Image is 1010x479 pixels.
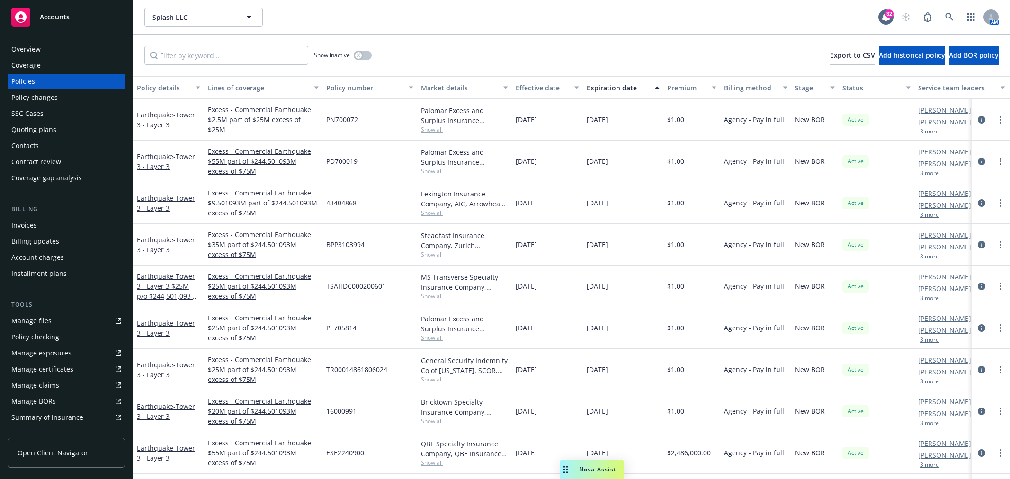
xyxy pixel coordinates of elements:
[8,154,125,169] a: Contract review
[421,83,498,93] div: Market details
[949,51,999,60] span: Add BOR policy
[516,115,537,124] span: [DATE]
[516,156,537,166] span: [DATE]
[516,198,537,208] span: [DATE]
[667,323,684,333] span: $1.00
[976,406,987,417] a: circleInformation
[918,367,971,377] a: [PERSON_NAME]
[8,122,125,137] a: Quoting plans
[842,83,900,93] div: Status
[516,406,537,416] span: [DATE]
[724,239,784,249] span: Agency - Pay in full
[995,281,1006,292] a: more
[421,272,508,292] div: MS Transverse Specialty Insurance Company, Transverse Insurance Company, Arrowhead General Insura...
[40,13,70,21] span: Accounts
[137,402,195,421] a: Earthquake
[208,188,319,218] a: Excess - Commercial Earthquake $9.501093M part of $244.501093M excess of $75M
[846,240,865,249] span: Active
[920,212,939,218] button: 3 more
[962,8,981,27] a: Switch app
[11,170,82,186] div: Coverage gap analysis
[918,325,971,335] a: [PERSON_NAME]
[11,346,72,361] div: Manage exposures
[421,106,508,125] div: Palomar Excess and Surplus Insurance Company, Palomar, CRC Group
[795,115,825,124] span: New BOR
[8,42,125,57] a: Overview
[918,242,971,252] a: [PERSON_NAME]
[918,438,971,448] a: [PERSON_NAME]
[11,329,59,345] div: Policy checking
[724,406,784,416] span: Agency - Pay in full
[516,83,569,93] div: Effective date
[8,90,125,105] a: Policy changes
[421,189,508,209] div: Lexington Insurance Company, AIG, Arrowhead General Insurance Agency, Inc., CRC Group
[667,448,711,458] span: $2,486,000.00
[8,346,125,361] span: Manage exposures
[667,198,684,208] span: $1.00
[795,156,825,166] span: New BOR
[326,281,386,291] span: TSAHDC000200601
[152,12,234,22] span: Splash LLC
[11,362,73,377] div: Manage certificates
[995,197,1006,209] a: more
[137,360,195,379] a: Earthquake
[18,448,88,458] span: Open Client Navigator
[846,199,865,207] span: Active
[137,319,195,337] span: - Tower 3 - Layer 3
[516,448,537,458] span: [DATE]
[920,462,939,468] button: 3 more
[918,117,971,127] a: [PERSON_NAME]
[920,295,939,301] button: 3 more
[918,355,971,365] a: [PERSON_NAME]
[795,239,825,249] span: New BOR
[560,460,572,479] div: Drag to move
[11,154,61,169] div: Contract review
[326,156,358,166] span: PD700019
[326,83,403,93] div: Policy number
[896,8,915,27] a: Start snowing
[918,105,971,115] a: [PERSON_NAME]
[8,250,125,265] a: Account charges
[920,379,939,384] button: 3 more
[724,156,784,166] span: Agency - Pay in full
[918,83,995,93] div: Service team leaders
[516,364,537,374] span: [DATE]
[976,197,987,209] a: circleInformation
[918,230,971,240] a: [PERSON_NAME]
[8,4,125,30] a: Accounts
[8,329,125,345] a: Policy checking
[579,465,617,473] span: Nova Assist
[587,156,608,166] span: [DATE]
[846,449,865,457] span: Active
[879,46,945,65] button: Add historical policy
[11,122,56,137] div: Quoting plans
[11,394,56,409] div: Manage BORs
[11,138,39,153] div: Contacts
[314,51,350,59] span: Show inactive
[920,129,939,134] button: 3 more
[8,394,125,409] a: Manage BORs
[11,410,83,425] div: Summary of insurance
[11,106,44,121] div: SSC Cases
[846,282,865,291] span: Active
[795,448,825,458] span: New BOR
[940,8,959,27] a: Search
[137,235,195,254] a: Earthquake
[8,378,125,393] a: Manage claims
[208,355,319,384] a: Excess - Commercial Earthquake $25M part of $244.501093M excess of $75M
[667,239,684,249] span: $1.00
[830,51,875,60] span: Export to CSV
[995,406,1006,417] a: more
[8,266,125,281] a: Installment plans
[918,397,971,407] a: [PERSON_NAME]
[8,74,125,89] a: Policies
[918,147,971,157] a: [PERSON_NAME]
[421,439,508,459] div: QBE Specialty Insurance Company, QBE Insurance Group, Arrowhead General Insurance Agency, Inc., C...
[137,152,195,171] a: Earthquake
[8,106,125,121] a: SSC Cases
[421,397,508,417] div: Bricktown Specialty Insurance Company, Trisura Group Ltd., Arrowhead General Insurance Agency, In...
[920,254,939,259] button: 3 more
[720,76,791,99] button: Billing method
[208,313,319,343] a: Excess - Commercial Earthquake $25M part of $244.501093M excess of $75M
[587,364,608,374] span: [DATE]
